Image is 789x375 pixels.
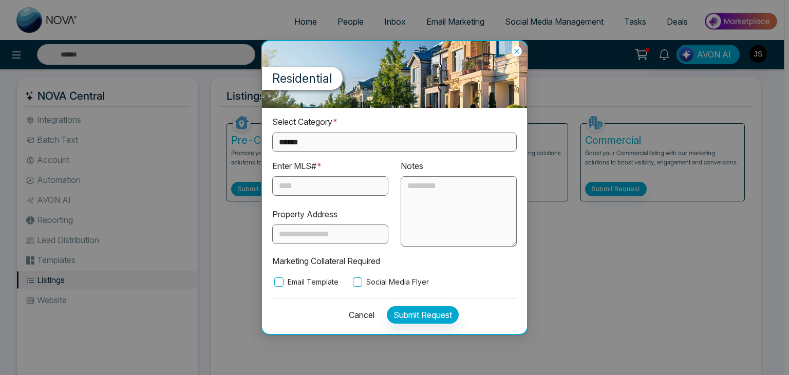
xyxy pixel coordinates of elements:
label: Email Template [272,276,339,288]
label: Residential [262,67,343,90]
label: Enter MLS# [272,160,322,173]
button: Cancel [343,306,374,324]
button: Submit Request [387,306,459,324]
input: Email Template [274,277,284,287]
iframe: To enrich screen reader interactions, please activate Accessibility in Grammarly extension settings [754,340,779,365]
label: Select Category [272,116,338,128]
label: Property Address [272,208,337,221]
label: Social Media Flyer [351,276,429,288]
label: Notes [401,160,423,173]
p: Marketing Collateral Required [272,255,517,268]
input: Social Media Flyer [353,277,362,287]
